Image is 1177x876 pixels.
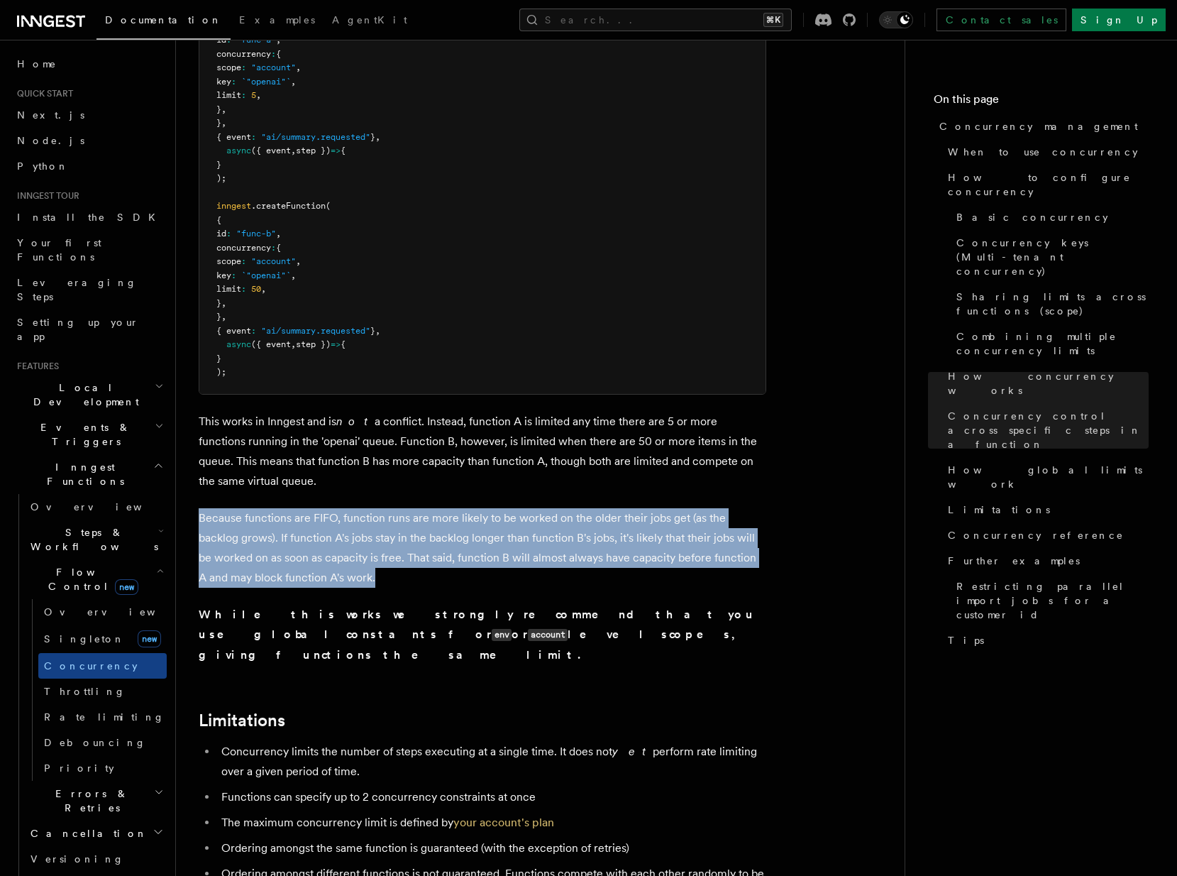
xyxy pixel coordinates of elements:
[44,606,190,618] span: Overview
[241,270,291,280] span: `"openai"`
[199,608,756,662] strong: While this works we strongly recommend that you use global constants for or level scopes, giving ...
[956,329,1149,358] span: Combining multiple concurrency limits
[216,298,221,308] span: }
[38,679,167,704] a: Throttling
[296,146,331,155] span: step })
[221,312,226,322] span: ,
[942,403,1149,457] a: Concurrency control across specific steps in a function
[261,132,370,142] span: "ai/summary.requested"
[138,630,161,647] span: new
[276,243,281,253] span: {
[942,139,1149,165] a: When to use concurrency
[492,629,512,641] code: env
[296,256,301,266] span: ,
[25,520,167,559] button: Steps & Workflows
[231,270,236,280] span: :
[11,230,167,270] a: Your first Functions
[239,14,315,26] span: Examples
[291,146,296,155] span: ,
[519,9,792,31] button: Search...⌘K
[251,132,256,142] span: :
[44,737,146,748] span: Debouncing
[17,277,137,302] span: Leveraging Steps
[217,838,766,858] li: Ordering amongst the same function is guaranteed (with the exception of retries)
[11,380,155,409] span: Local Development
[942,548,1149,574] a: Further examples
[216,256,241,266] span: scope
[251,284,261,294] span: 50
[948,528,1124,542] span: Concurrency reference
[948,463,1149,491] span: How global limits work
[939,119,1138,133] span: Concurrency management
[951,284,1149,324] a: Sharing limits across functions (scope)
[221,298,226,308] span: ,
[291,270,296,280] span: ,
[38,653,167,679] a: Concurrency
[25,565,156,593] span: Flow Control
[336,415,375,428] em: not
[199,412,766,491] p: This works in Inngest and is a conflict. Instead, function A is limited any time there are 5 or m...
[216,312,221,322] span: }
[251,256,296,266] span: "account"
[236,229,276,239] span: "func-b"
[44,633,125,645] span: Singleton
[11,204,167,230] a: Install the SDK
[942,497,1149,522] a: Limitations
[216,77,231,87] span: key
[96,4,231,40] a: Documentation
[216,354,221,363] span: }
[261,326,370,336] span: "ai/summary.requested"
[942,522,1149,548] a: Concurrency reference
[942,457,1149,497] a: How global limits work
[324,4,416,38] a: AgentKit
[331,146,341,155] span: =>
[948,554,1080,568] span: Further examples
[11,375,167,415] button: Local Development
[25,781,167,821] button: Errors & Retries
[936,9,1066,31] a: Contact sales
[38,625,167,653] a: Singletonnew
[17,212,164,223] span: Install the SDK
[331,339,341,349] span: =>
[948,633,984,647] span: Tips
[251,201,326,211] span: .createFunction
[11,88,73,99] span: Quick start
[216,132,251,142] span: { event
[241,284,246,294] span: :
[256,90,261,100] span: ,
[1072,9,1166,31] a: Sign Up
[216,215,221,225] span: {
[948,170,1149,199] span: How to configure concurrency
[11,454,167,494] button: Inngest Functions
[226,339,251,349] span: async
[948,503,1050,517] span: Limitations
[44,686,126,697] span: Throttling
[17,160,69,172] span: Python
[216,49,271,59] span: concurrency
[216,160,221,170] span: }
[231,4,324,38] a: Examples
[226,229,231,239] span: :
[216,243,271,253] span: concurrency
[934,91,1149,114] h4: On this page
[241,256,246,266] span: :
[11,51,167,77] a: Home
[25,821,167,846] button: Cancellation
[11,415,167,454] button: Events & Triggers
[251,62,296,72] span: "account"
[956,236,1149,278] span: Concurrency keys (Multi-tenant concurrency)
[216,201,251,211] span: inngest
[199,711,285,730] a: Limitations
[216,173,226,183] span: );
[956,290,1149,318] span: Sharing limits across functions (scope)
[276,49,281,59] span: {
[271,49,276,59] span: :
[217,813,766,833] li: The maximum concurrency limit is defined by
[291,339,296,349] span: ,
[25,846,167,872] a: Versioning
[341,146,346,155] span: {
[217,787,766,807] li: Functions can specify up to 2 concurrency constraints at once
[25,494,167,520] a: Overview
[296,339,331,349] span: step })
[38,704,167,730] a: Rate limiting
